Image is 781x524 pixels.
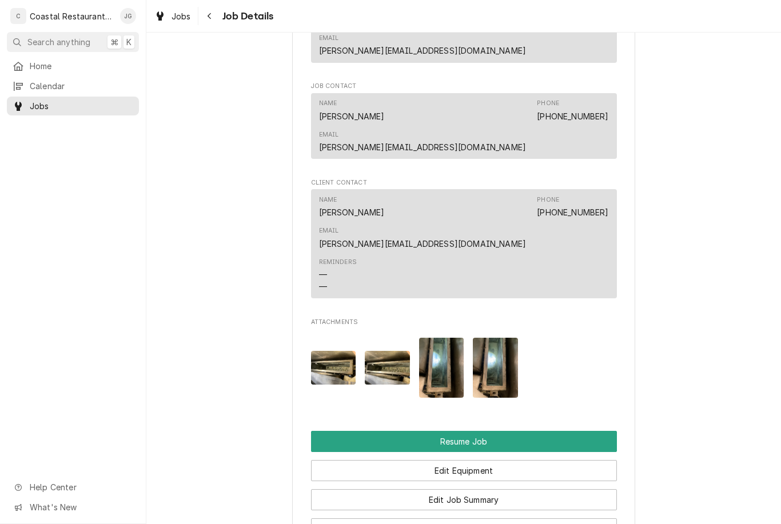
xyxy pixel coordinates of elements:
[30,10,114,22] div: Coastal Restaurant Repair
[7,77,139,95] a: Calendar
[172,10,191,22] span: Jobs
[319,258,357,293] div: Reminders
[537,195,559,205] div: Phone
[319,99,337,108] div: Name
[311,452,617,481] div: Button Group Row
[150,7,196,26] a: Jobs
[30,481,132,493] span: Help Center
[319,226,339,235] div: Email
[319,110,385,122] div: [PERSON_NAME]
[311,178,617,303] div: Client Contact
[30,80,133,92] span: Calendar
[311,93,617,159] div: Contact
[120,8,136,24] div: James Gatton's Avatar
[319,130,527,153] div: Email
[319,130,339,139] div: Email
[311,93,617,165] div: Job Contact List
[311,431,617,452] div: Button Group Row
[7,57,139,75] a: Home
[27,36,90,48] span: Search anything
[319,206,385,218] div: [PERSON_NAME]
[537,111,608,121] a: [PHONE_NUMBER]
[7,97,139,115] a: Jobs
[311,189,617,298] div: Contact
[10,8,26,24] div: C
[311,178,617,187] span: Client Contact
[319,269,327,281] div: —
[311,82,617,164] div: Job Contact
[319,258,357,267] div: Reminders
[201,7,219,25] button: Navigate back
[319,226,527,249] div: Email
[319,281,327,293] div: —
[7,32,139,52] button: Search anything⌘K
[7,498,139,517] a: Go to What's New
[311,318,617,407] div: Attachments
[311,431,617,452] button: Resume Job
[219,9,274,24] span: Job Details
[311,329,617,407] span: Attachments
[319,142,527,152] a: [PERSON_NAME][EMAIL_ADDRESS][DOMAIN_NAME]
[311,460,617,481] button: Edit Equipment
[30,60,133,72] span: Home
[311,351,356,385] img: vaBSTtieTPmeSHoKpXRt
[537,99,559,108] div: Phone
[311,318,617,327] span: Attachments
[319,46,527,55] a: [PERSON_NAME][EMAIL_ADDRESS][DOMAIN_NAME]
[537,207,608,217] a: [PHONE_NUMBER]
[311,481,617,510] div: Button Group Row
[126,36,132,48] span: K
[365,351,410,385] img: qEQ1UzvLQHqiWfwWtmdx
[319,239,527,249] a: [PERSON_NAME][EMAIL_ADDRESS][DOMAIN_NAME]
[537,99,608,122] div: Phone
[120,8,136,24] div: JG
[311,82,617,91] span: Job Contact
[319,99,385,122] div: Name
[537,195,608,218] div: Phone
[319,195,337,205] div: Name
[7,478,139,497] a: Go to Help Center
[311,489,617,510] button: Edit Job Summary
[319,195,385,218] div: Name
[473,338,518,398] img: isy6NVh9Th6fIqApZQRa
[319,34,527,57] div: Email
[30,501,132,513] span: What's New
[30,100,133,112] span: Jobs
[419,338,464,398] img: JAVDw6K6RIyjFqDlFEd8
[319,34,339,43] div: Email
[110,36,118,48] span: ⌘
[311,189,617,303] div: Client Contact List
